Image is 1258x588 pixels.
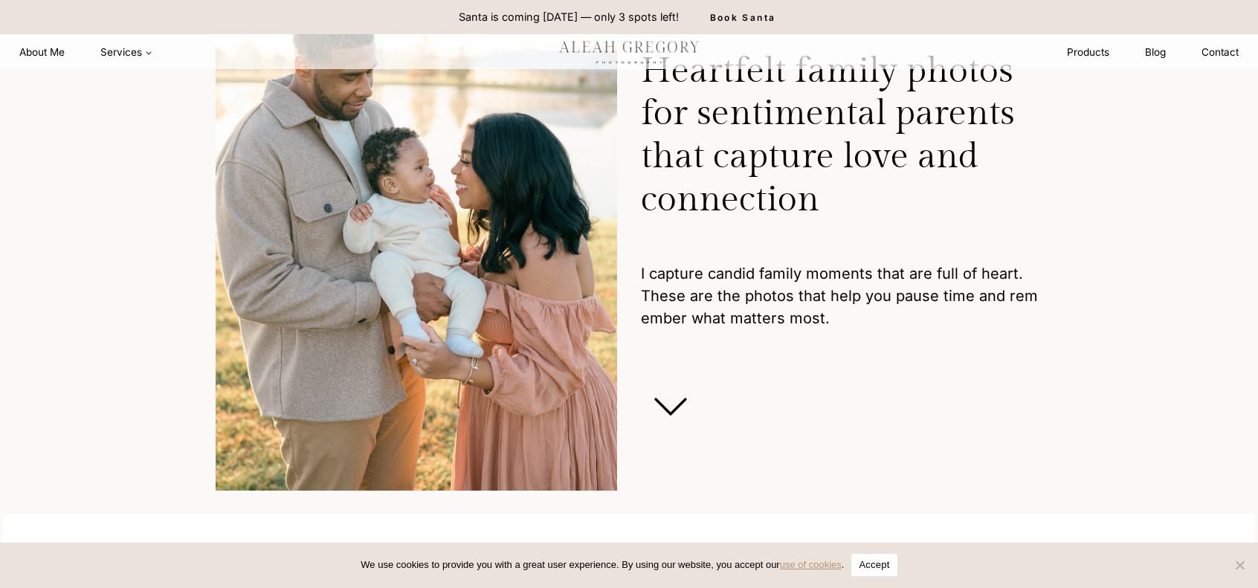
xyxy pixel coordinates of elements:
p: Santa is coming [DATE] — only 3 spots left! [459,9,679,25]
button: Child menu of Services [83,39,170,66]
span: We use cookies to provide you with a great user experience. By using our website, you accept our . [361,558,844,572]
a: use of cookies [780,559,842,570]
img: aleah gregory logo [539,35,718,68]
p: I capture candid family moments that are full of heart. These are the photos that help you pause ... [641,262,1042,353]
span: No [1232,558,1247,572]
a: Blog [1127,39,1184,66]
nav: Secondary [1049,39,1257,66]
h2: Heartfelt family photos for sentimental parents that capture love and connection [641,32,1042,245]
a: Products [1049,39,1127,66]
a: Contact [1184,39,1257,66]
nav: Primary [1,39,170,66]
a: About Me [1,39,83,66]
button: Accept [851,554,897,576]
